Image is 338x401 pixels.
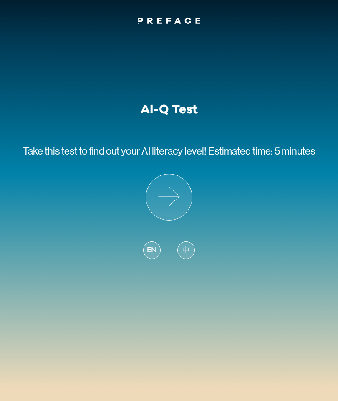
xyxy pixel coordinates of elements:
span: Take this test to [23,145,87,157]
h1: AI-Q Test [141,102,198,117]
span: EN [147,245,157,256]
span: 中 [182,245,190,256]
span: find out your AI literacy level! [89,145,207,157]
span: Estimated time: 5 minutes [208,145,315,157]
